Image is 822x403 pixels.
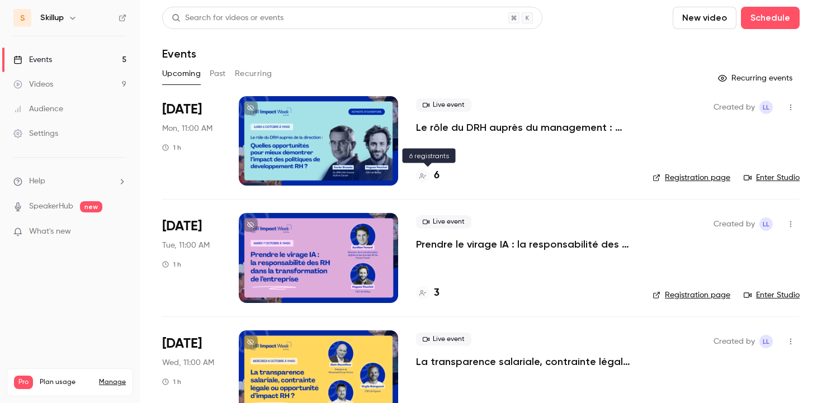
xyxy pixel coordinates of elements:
span: LL [763,217,769,231]
button: New video [673,7,736,29]
div: Audience [13,103,63,115]
div: Settings [13,128,58,139]
div: 1 h [162,143,181,152]
span: Mon, 11:00 AM [162,123,212,134]
span: What's new [29,226,71,238]
span: Live event [416,98,471,112]
a: SpeakerHub [29,201,73,212]
a: Enter Studio [744,172,800,183]
a: Manage [99,378,126,387]
a: Le rôle du DRH auprès du management : quelles opportunités pour mieux démontrer l’impact des poli... [416,121,635,134]
div: 1 h [162,377,181,386]
h4: 6 [434,168,440,183]
span: S [20,12,25,24]
button: Upcoming [162,65,201,83]
a: Enter Studio [744,290,800,301]
span: [DATE] [162,335,202,353]
a: 6 [416,168,440,183]
div: Oct 6 Mon, 11:00 AM (Europe/Paris) [162,96,221,186]
button: Past [210,65,226,83]
button: Schedule [741,7,800,29]
span: new [80,201,102,212]
span: Plan usage [40,378,92,387]
span: Louise Le Guillou [759,101,773,114]
span: Louise Le Guillou [759,335,773,348]
div: 1 h [162,260,181,269]
button: Recurring [235,65,272,83]
div: Oct 7 Tue, 11:00 AM (Europe/Paris) [162,213,221,302]
button: Recurring events [713,69,800,87]
span: Help [29,176,45,187]
span: [DATE] [162,217,202,235]
a: 3 [416,286,440,301]
span: Live event [416,215,471,229]
h4: 3 [434,286,440,301]
div: Events [13,54,52,65]
h1: Events [162,47,196,60]
span: Created by [714,101,755,114]
span: LL [763,335,769,348]
div: Videos [13,79,53,90]
span: Louise Le Guillou [759,217,773,231]
span: [DATE] [162,101,202,118]
span: Tue, 11:00 AM [162,240,210,251]
span: Wed, 11:00 AM [162,357,214,368]
li: help-dropdown-opener [13,176,126,187]
span: LL [763,101,769,114]
span: Created by [714,335,755,348]
div: Search for videos or events [172,12,284,24]
a: Registration page [653,172,730,183]
span: Created by [714,217,755,231]
span: Pro [14,376,33,389]
h6: Skillup [40,12,64,23]
span: Live event [416,333,471,346]
a: La transparence salariale, contrainte légale ou opportunité d’impact RH ? [416,355,635,368]
a: Registration page [653,290,730,301]
a: Prendre le virage IA : la responsabilité des RH dans la transformation de l'entreprise [416,238,635,251]
iframe: Noticeable Trigger [113,227,126,237]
